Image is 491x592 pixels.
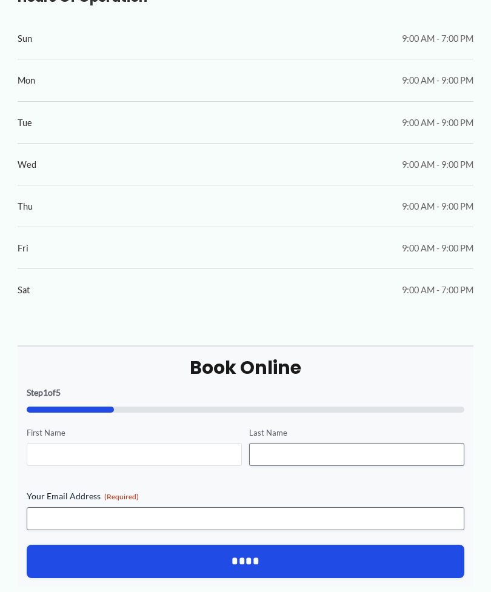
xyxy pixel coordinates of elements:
span: Mon [18,72,35,88]
span: (Required) [104,492,139,501]
label: Your Email Address [27,490,465,502]
span: Wed [18,156,36,173]
span: Sat [18,282,30,298]
label: Last Name [249,427,464,439]
span: Tue [18,115,32,131]
span: 9:00 AM - 7:00 PM [402,282,473,298]
span: 9:00 AM - 9:00 PM [402,156,473,173]
span: 9:00 AM - 9:00 PM [402,240,473,256]
span: 9:00 AM - 7:00 PM [402,30,473,47]
span: Thu [18,198,33,215]
span: 5 [56,387,61,397]
label: First Name [27,427,242,439]
p: Step of [27,388,465,397]
span: 9:00 AM - 9:00 PM [402,115,473,131]
span: Fri [18,240,28,256]
span: 9:00 AM - 9:00 PM [402,198,473,215]
span: 1 [43,387,48,397]
span: 9:00 AM - 9:00 PM [402,72,473,88]
span: Sun [18,30,32,47]
h2: Book Online [27,356,465,379]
